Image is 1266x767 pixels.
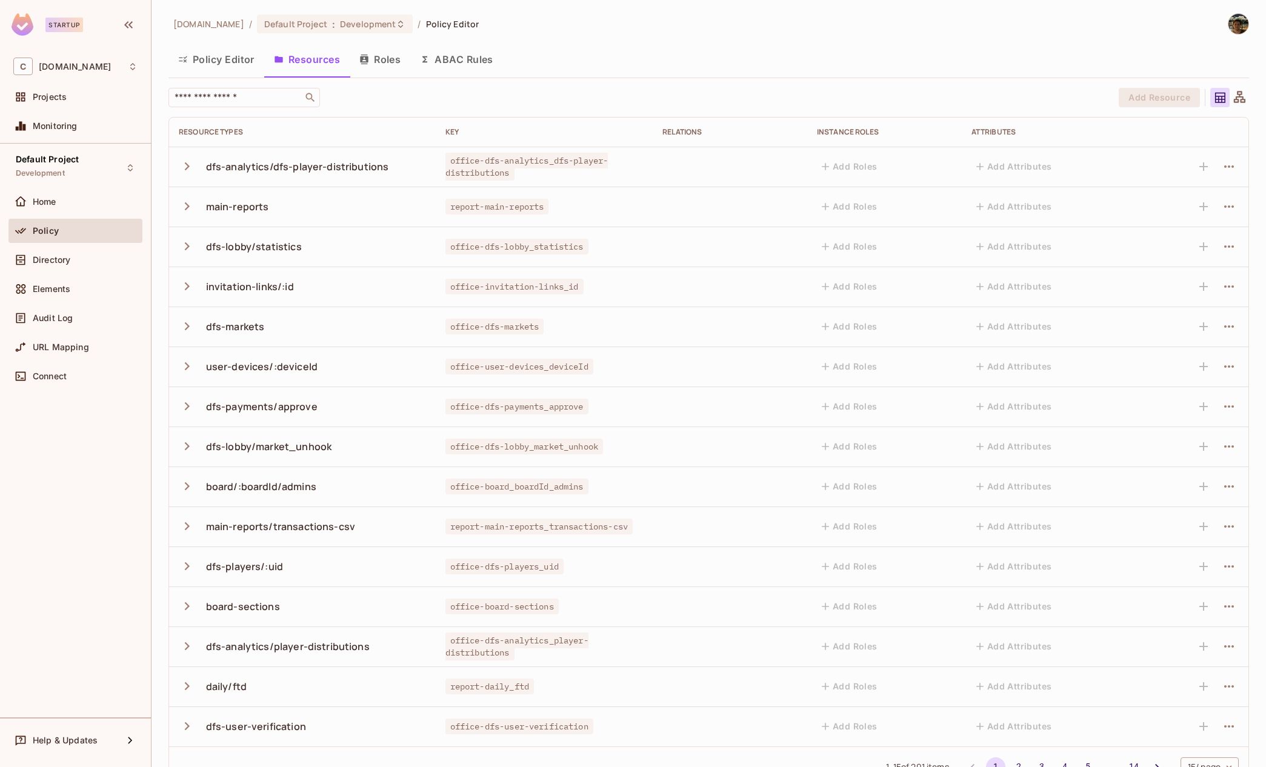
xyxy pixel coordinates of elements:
[445,633,588,660] span: office-dfs-analytics_player-distributions
[264,18,327,30] span: Default Project
[445,319,544,334] span: office-dfs-markets
[249,18,252,30] li: /
[971,557,1057,576] button: Add Attributes
[206,280,294,293] div: invitation-links/:id
[1119,88,1200,107] button: Add Resource
[971,127,1130,137] div: Attributes
[206,480,316,493] div: board/:boardId/admins
[206,360,318,373] div: user-devices/:deviceId
[817,277,882,296] button: Add Roles
[445,199,549,214] span: report-main-reports
[33,226,59,236] span: Policy
[33,313,73,323] span: Audit Log
[206,320,265,333] div: dfs-markets
[445,153,608,181] span: office-dfs-analytics_dfs-player-distributions
[971,477,1057,496] button: Add Attributes
[817,517,882,536] button: Add Roles
[12,13,33,36] img: SReyMgAAAABJRU5ErkJggg==
[33,371,67,381] span: Connect
[16,168,65,178] span: Development
[206,560,283,573] div: dfs-players/:uid
[817,477,882,496] button: Add Roles
[971,317,1057,336] button: Add Attributes
[13,58,33,75] span: C
[971,637,1057,656] button: Add Attributes
[33,197,56,207] span: Home
[445,127,644,137] div: Key
[1228,14,1248,34] img: Brian Roytman
[971,157,1057,176] button: Add Attributes
[817,157,882,176] button: Add Roles
[173,18,244,30] span: the active workspace
[817,397,882,416] button: Add Roles
[33,255,70,265] span: Directory
[206,240,302,253] div: dfs-lobby/statistics
[206,200,269,213] div: main-reports
[33,284,70,294] span: Elements
[33,121,78,131] span: Monitoring
[817,677,882,696] button: Add Roles
[445,719,593,734] span: office-dfs-user-verification
[16,154,79,164] span: Default Project
[817,197,882,216] button: Add Roles
[445,679,534,694] span: report-daily_ftd
[971,237,1057,256] button: Add Attributes
[445,239,588,254] span: office-dfs-lobby_statistics
[971,397,1057,416] button: Add Attributes
[971,357,1057,376] button: Add Attributes
[817,637,882,656] button: Add Roles
[39,62,111,71] span: Workspace: chalkboard.io
[971,437,1057,456] button: Add Attributes
[445,439,604,454] span: office-dfs-lobby_market_unhook
[33,92,67,102] span: Projects
[971,197,1057,216] button: Add Attributes
[445,359,593,374] span: office-user-devices_deviceId
[168,44,264,75] button: Policy Editor
[817,557,882,576] button: Add Roles
[206,440,331,453] div: dfs-lobby/market_unhook
[817,237,882,256] button: Add Roles
[264,44,350,75] button: Resources
[331,19,336,29] span: :
[817,357,882,376] button: Add Roles
[817,597,882,616] button: Add Roles
[445,279,584,294] span: office-invitation-links_id
[971,677,1057,696] button: Add Attributes
[817,717,882,736] button: Add Roles
[410,44,503,75] button: ABAC Rules
[206,520,355,533] div: main-reports/transactions-csv
[206,680,247,693] div: daily/ftd
[445,519,633,534] span: report-main-reports_transactions-csv
[971,517,1057,536] button: Add Attributes
[179,127,426,137] div: Resource Types
[445,399,588,414] span: office-dfs-payments_approve
[445,599,559,614] span: office-board-sections
[817,437,882,456] button: Add Roles
[971,597,1057,616] button: Add Attributes
[206,160,389,173] div: dfs-analytics/dfs-player-distributions
[445,559,564,574] span: office-dfs-players_uid
[971,277,1057,296] button: Add Attributes
[340,18,396,30] span: Development
[445,479,588,494] span: office-board_boardId_admins
[817,317,882,336] button: Add Roles
[350,44,410,75] button: Roles
[817,127,952,137] div: Instance roles
[206,600,280,613] div: board-sections
[971,717,1057,736] button: Add Attributes
[33,342,89,352] span: URL Mapping
[206,400,318,413] div: dfs-payments/approve
[206,720,306,733] div: dfs-user-verification
[426,18,479,30] span: Policy Editor
[206,640,370,653] div: dfs-analytics/player-distributions
[662,127,798,137] div: Relations
[33,735,98,745] span: Help & Updates
[45,18,83,32] div: Startup
[418,18,421,30] li: /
